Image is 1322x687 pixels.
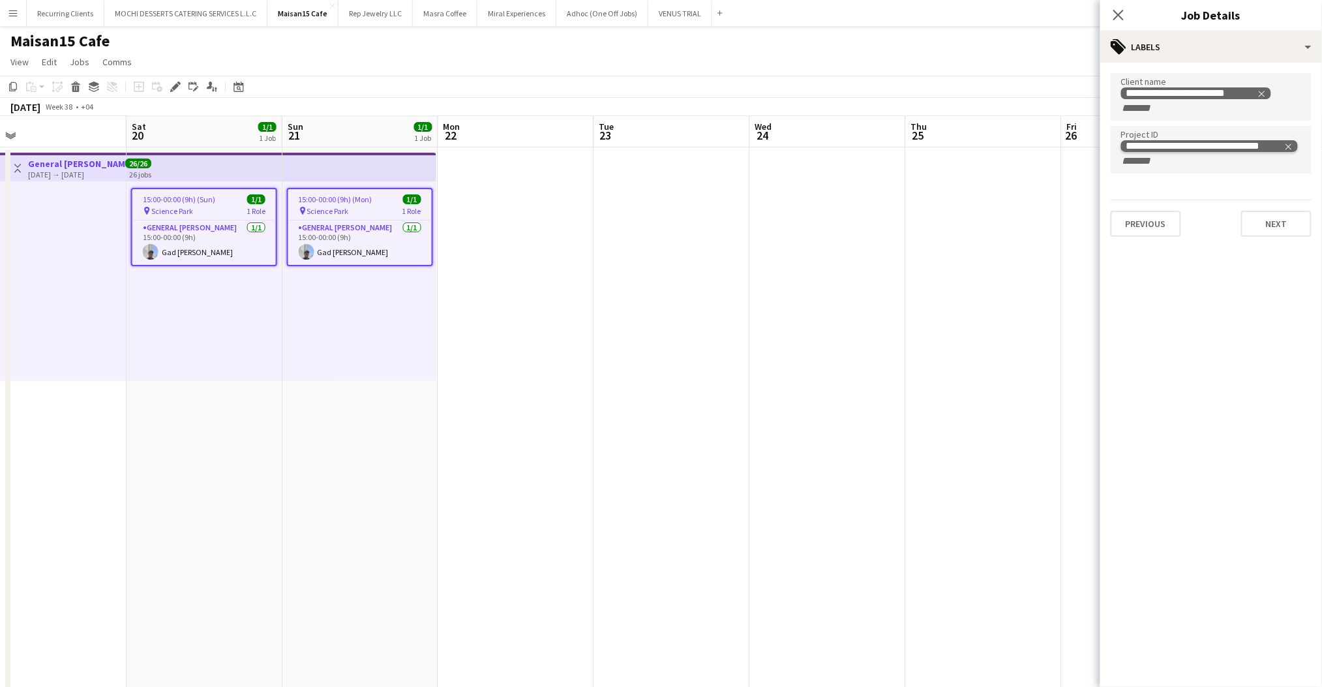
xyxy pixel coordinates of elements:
span: 1/1 [403,194,421,204]
span: 1/1 [414,122,432,132]
span: 15:00-00:00 (9h) (Mon) [299,194,372,204]
button: Masra Coffee [413,1,477,26]
a: View [5,53,34,70]
span: 22 [442,128,460,143]
span: 23 [597,128,614,143]
button: VENUS TRIAL [648,1,712,26]
button: Adhoc (One Off Jobs) [556,1,648,26]
div: 26 jobs [129,168,151,179]
span: 1/1 [258,122,277,132]
a: Comms [97,53,137,70]
div: [DATE] [10,100,40,114]
span: Sun [288,121,303,132]
a: Jobs [65,53,95,70]
span: Week 38 [43,102,76,112]
span: Sat [132,121,146,132]
span: 1/1 [247,194,265,204]
app-job-card: 15:00-00:00 (9h) (Mon)1/1 Science Park1 RoleGeneral [PERSON_NAME]1/115:00-00:00 (9h)Gad [PERSON_N... [287,188,433,266]
app-job-card: 15:00-00:00 (9h) (Sun)1/1 Science Park1 RoleGeneral [PERSON_NAME]1/115:00-00:00 (9h)Gad [PERSON_N... [131,188,277,266]
app-card-role: General [PERSON_NAME]1/115:00-00:00 (9h)Gad [PERSON_NAME] [288,221,432,265]
div: 1 Job [415,133,432,143]
button: Miral Experiences [477,1,556,26]
span: 26/26 [125,159,151,168]
span: Science Park [151,206,193,216]
button: Recurring Clients [27,1,104,26]
button: Rep Jewelry LLC [338,1,413,26]
input: + Label [1121,155,1177,167]
delete-icon: Remove tag [1284,141,1293,151]
div: [DATE] → [DATE] [28,170,125,179]
span: Wed [755,121,772,132]
button: Previous [1111,211,1181,237]
div: S00111 - Maisan15 Cafe and Gallery [1126,141,1293,151]
delete-icon: Remove tag [1256,88,1267,99]
span: Tue [599,121,614,132]
span: 26 [1065,128,1077,143]
button: Next [1241,211,1312,237]
span: Thu [911,121,927,132]
input: + Label [1121,102,1177,114]
span: View [10,56,29,68]
span: Fri [1067,121,1077,132]
span: Edit [42,56,57,68]
span: 20 [130,128,146,143]
span: 15:00-00:00 (9h) (Sun) [143,194,215,204]
span: Mon [443,121,460,132]
div: +04 [81,102,93,112]
div: Labels [1100,31,1322,63]
span: Jobs [70,56,89,68]
span: 21 [286,128,303,143]
app-card-role: General [PERSON_NAME]1/115:00-00:00 (9h)Gad [PERSON_NAME] [132,221,276,265]
span: 1 Role [247,206,265,216]
span: 25 [909,128,927,143]
a: Edit [37,53,62,70]
h3: Job Details [1100,7,1322,23]
h3: General [PERSON_NAME] [28,158,125,170]
span: Comms [102,56,132,68]
span: 24 [753,128,772,143]
div: 1 Job [259,133,276,143]
span: Science Park [307,206,349,216]
span: 1 Role [402,206,421,216]
button: MOCHI DESSERTS CATERING SERVICES L.L.C [104,1,267,26]
div: Maisan15 Cafe and Gallery [1126,88,1267,99]
button: Maisan15 Cafe [267,1,338,26]
h1: Maisan15 Cafe [10,31,110,51]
